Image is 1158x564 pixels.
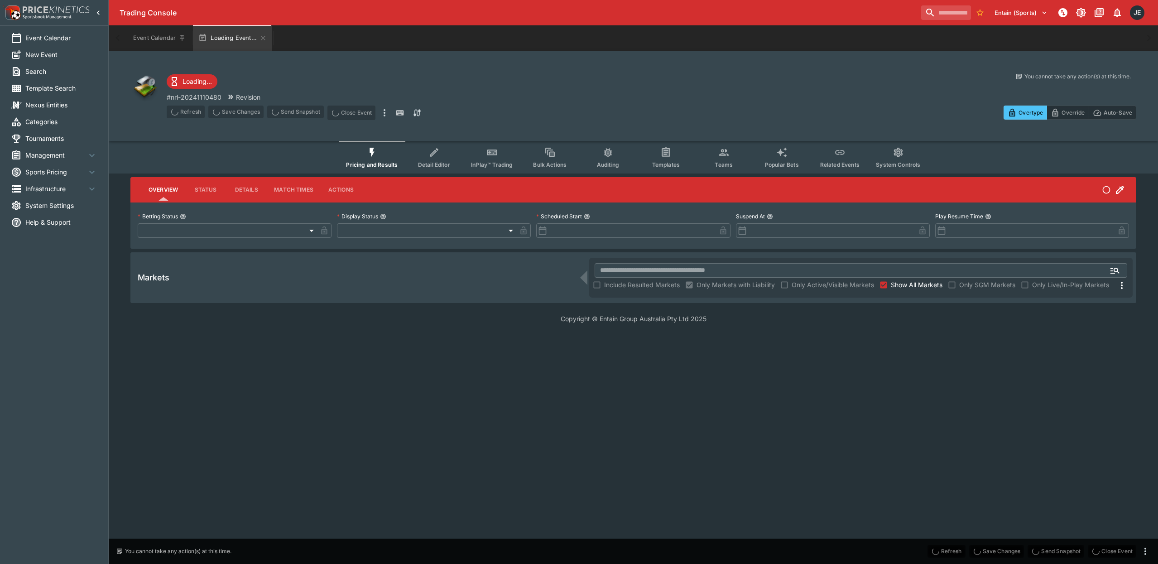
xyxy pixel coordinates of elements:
[767,213,773,220] button: Suspend At
[1109,5,1125,21] button: Notifications
[973,5,987,20] button: No Bookmarks
[471,161,513,168] span: InPlay™ Trading
[1004,106,1136,120] div: Start From
[1004,106,1047,120] button: Overtype
[1055,5,1071,21] button: NOT Connected to PK
[1116,280,1127,291] svg: More
[1032,280,1109,289] span: Only Live/In-Play Markets
[267,179,321,201] button: Match Times
[1091,5,1107,21] button: Documentation
[1127,3,1147,23] button: James Edlin
[985,213,991,220] button: Play Resume Time
[346,161,398,168] span: Pricing and Results
[109,314,1158,323] p: Copyright © Entain Group Australia Pty Ltd 2025
[339,141,927,174] div: Event type filters
[167,92,221,102] p: Copy To Clipboard
[25,100,97,110] span: Nexus Entities
[130,72,159,101] img: other.png
[379,106,390,120] button: more
[935,212,983,220] p: Play Resume Time
[23,15,72,19] img: Sportsbook Management
[25,184,86,193] span: Infrastructure
[23,6,90,13] img: PriceKinetics
[921,5,971,20] input: search
[597,161,619,168] span: Auditing
[138,272,169,283] h5: Markets
[584,213,590,220] button: Scheduled Start
[891,280,942,289] span: Show All Markets
[3,4,21,22] img: PriceKinetics Logo
[1073,5,1089,21] button: Toggle light/dark mode
[792,280,874,289] span: Only Active/Visible Markets
[120,8,918,18] div: Trading Console
[25,150,86,160] span: Management
[25,167,86,177] span: Sports Pricing
[1107,262,1123,279] button: Open
[193,25,272,51] button: Loading Event...
[25,201,97,210] span: System Settings
[1130,5,1144,20] div: James Edlin
[25,33,97,43] span: Event Calendar
[536,212,582,220] p: Scheduled Start
[697,280,775,289] span: Only Markets with Liability
[183,77,212,86] p: Loading...
[820,161,860,168] span: Related Events
[1140,546,1151,557] button: more
[138,212,178,220] p: Betting Status
[128,25,191,51] button: Event Calendar
[25,67,97,76] span: Search
[25,117,97,126] span: Categories
[1024,72,1131,81] p: You cannot take any action(s) at this time.
[226,179,267,201] button: Details
[533,161,567,168] span: Bulk Actions
[652,161,680,168] span: Templates
[25,217,97,227] span: Help & Support
[765,161,799,168] span: Popular Bets
[321,179,361,201] button: Actions
[1047,106,1089,120] button: Override
[180,213,186,220] button: Betting Status
[959,280,1015,289] span: Only SGM Markets
[876,161,920,168] span: System Controls
[418,161,450,168] span: Detail Editor
[1019,108,1043,117] p: Overtype
[604,280,680,289] span: Include Resulted Markets
[1104,108,1132,117] p: Auto-Save
[185,179,226,201] button: Status
[236,92,260,102] p: Revision
[337,212,378,220] p: Display Status
[25,83,97,93] span: Template Search
[25,134,97,143] span: Tournaments
[380,213,386,220] button: Display Status
[141,179,185,201] button: Overview
[1062,108,1085,117] p: Override
[736,212,765,220] p: Suspend At
[25,50,97,59] span: New Event
[1089,106,1136,120] button: Auto-Save
[125,547,231,555] p: You cannot take any action(s) at this time.
[989,5,1053,20] button: Select Tenant
[715,161,733,168] span: Teams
